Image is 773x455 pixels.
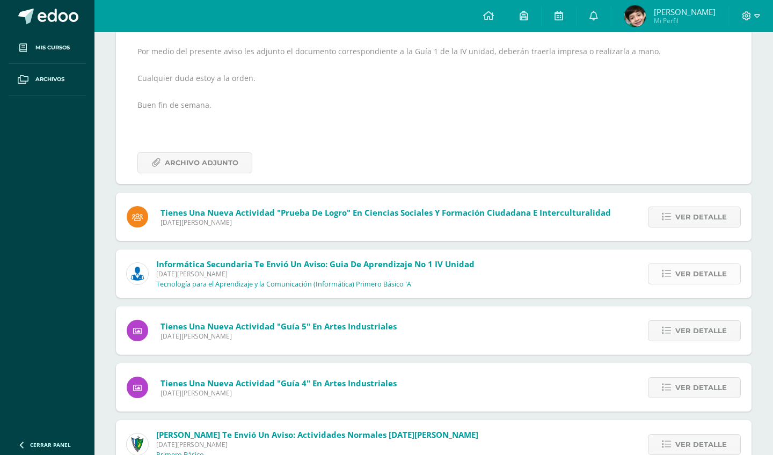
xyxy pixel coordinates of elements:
[675,207,727,227] span: Ver detalle
[654,6,716,17] span: [PERSON_NAME]
[156,280,413,289] p: Tecnología para el Aprendizaje y la Comunicación (Informática) Primero Básico 'A'
[127,263,148,284] img: 6ed6846fa57649245178fca9fc9a58dd.png
[161,388,397,398] span: [DATE][PERSON_NAME]
[30,441,71,449] span: Cerrar panel
[35,43,70,52] span: Mis cursos
[156,440,478,449] span: [DATE][PERSON_NAME]
[624,5,646,27] img: 82336863d7536c2c92357bf518fcffdf.png
[156,429,478,440] span: [PERSON_NAME] te envió un aviso: Actividades Normales [DATE][PERSON_NAME]
[654,16,716,25] span: Mi Perfil
[675,321,727,341] span: Ver detalle
[127,434,148,455] img: 9f174a157161b4ddbe12118a61fed988.png
[156,269,475,278] span: [DATE][PERSON_NAME]
[9,32,86,64] a: Mis cursos
[675,435,727,454] span: Ver detalle
[161,218,611,227] span: [DATE][PERSON_NAME]
[156,259,475,269] span: Informática Secundaria te envió un aviso: Guia De Aprendizaje No 1 IV Unidad
[675,378,727,398] span: Ver detalle
[9,64,86,96] a: Archivos
[137,152,252,173] a: Archivo Adjunto
[675,264,727,284] span: Ver detalle
[35,75,64,84] span: Archivos
[161,321,397,332] span: Tienes una nueva actividad "Guía 5" En Artes Industriales
[137,17,730,173] div: Buen día Jóvenes y señoritas que San [PERSON_NAME] Y [PERSON_NAME] les Bendigan. Por medio del pr...
[165,153,238,173] span: Archivo Adjunto
[161,332,397,341] span: [DATE][PERSON_NAME]
[161,207,611,218] span: Tienes una nueva actividad "Prueba de Logro" En Ciencias Sociales y Formación Ciudadana e Intercu...
[161,378,397,388] span: Tienes una nueva actividad "Guía 4" En Artes Industriales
